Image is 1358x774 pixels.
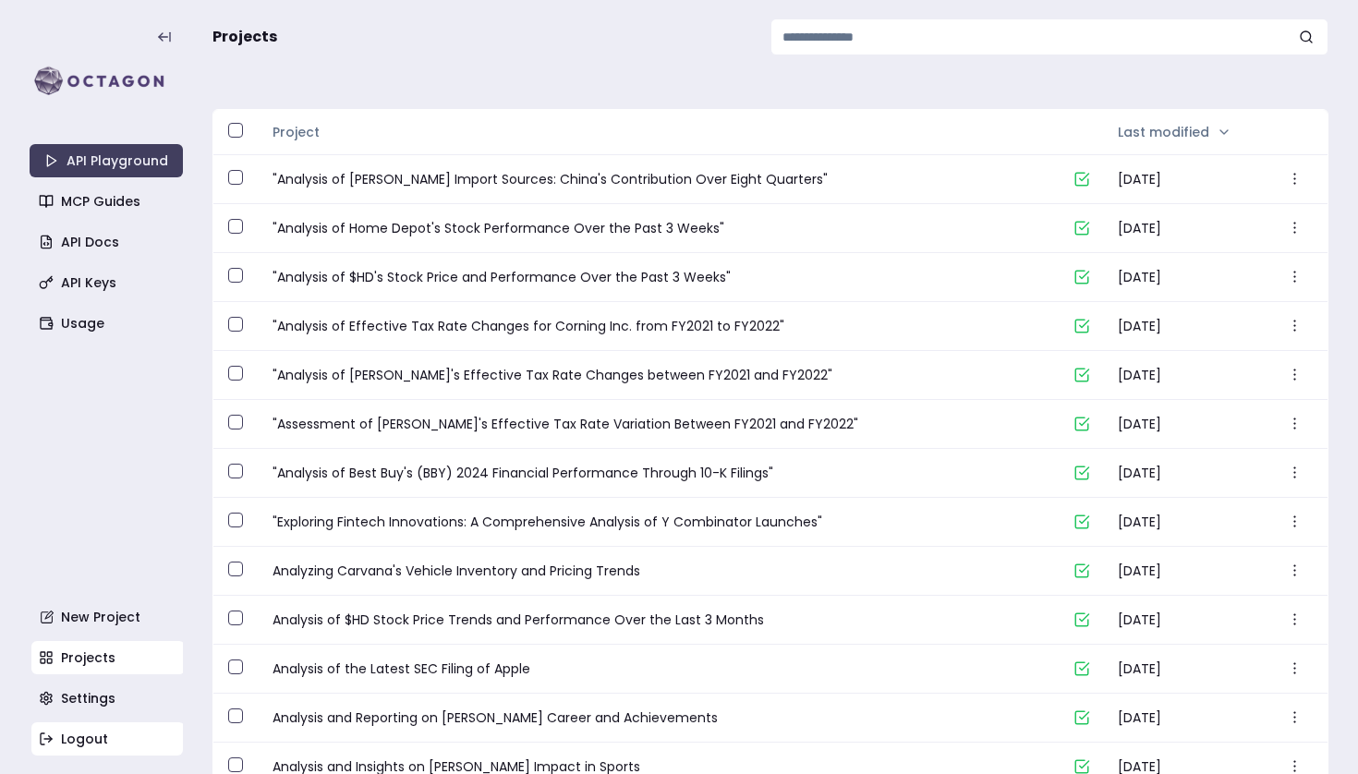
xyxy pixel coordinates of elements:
[31,722,185,756] a: Logout
[1103,219,1176,237] span: [DATE]
[1103,659,1176,678] span: [DATE]
[1103,464,1176,482] span: [DATE]
[273,464,1059,482] a: "Analysis of Best Buy's (BBY) 2024 Financial Performance Through 10-K Filings"
[31,266,185,299] a: API Keys
[212,26,277,48] span: Projects
[31,600,185,634] a: New Project
[273,659,1059,678] a: Analysis of the Latest SEC Filing of Apple
[1103,415,1176,433] span: [DATE]
[1103,170,1176,188] span: [DATE]
[273,366,1059,384] a: "Analysis of [PERSON_NAME]'s Effective Tax Rate Changes between FY2021 and FY2022"
[273,611,1059,629] a: Analysis of $HD Stock Price Trends and Performance Over the Last 3 Months
[30,144,183,177] a: API Playground
[1103,562,1176,580] span: [DATE]
[273,170,1059,188] a: "Analysis of [PERSON_NAME] Import Sources: China's Contribution Over Eight Quarters"
[31,641,185,674] a: Projects
[1103,708,1176,727] span: [DATE]
[273,415,1059,433] a: "Assessment of [PERSON_NAME]'s Effective Tax Rate Variation Between FY2021 and FY2022"
[1103,611,1176,629] span: [DATE]
[273,513,1059,531] a: "Exploring Fintech Innovations: A Comprehensive Analysis of Y Combinator Launches"
[273,562,1059,580] a: Analyzing Carvana's Vehicle Inventory and Pricing Trends
[1103,268,1176,286] span: [DATE]
[273,219,1059,237] a: "Analysis of Home Depot's Stock Performance Over the Past 3 Weeks"
[31,682,185,715] a: Settings
[31,225,185,259] a: API Docs
[273,114,334,151] button: Project
[273,268,1059,286] a: "Analysis of $HD's Stock Price and Performance Over the Past 3 Weeks"
[30,63,183,100] img: logo-rect-yK7x_WSZ.svg
[1118,114,1246,151] button: Last modified
[31,185,185,218] a: MCP Guides
[273,708,1059,727] a: Analysis and Reporting on [PERSON_NAME] Career and Achievements
[1103,366,1176,384] span: [DATE]
[1103,513,1176,531] span: [DATE]
[31,307,185,340] a: Usage
[1103,317,1176,335] span: [DATE]
[273,317,1059,335] a: "Analysis of Effective Tax Rate Changes for Corning Inc. from FY2021 to FY2022"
